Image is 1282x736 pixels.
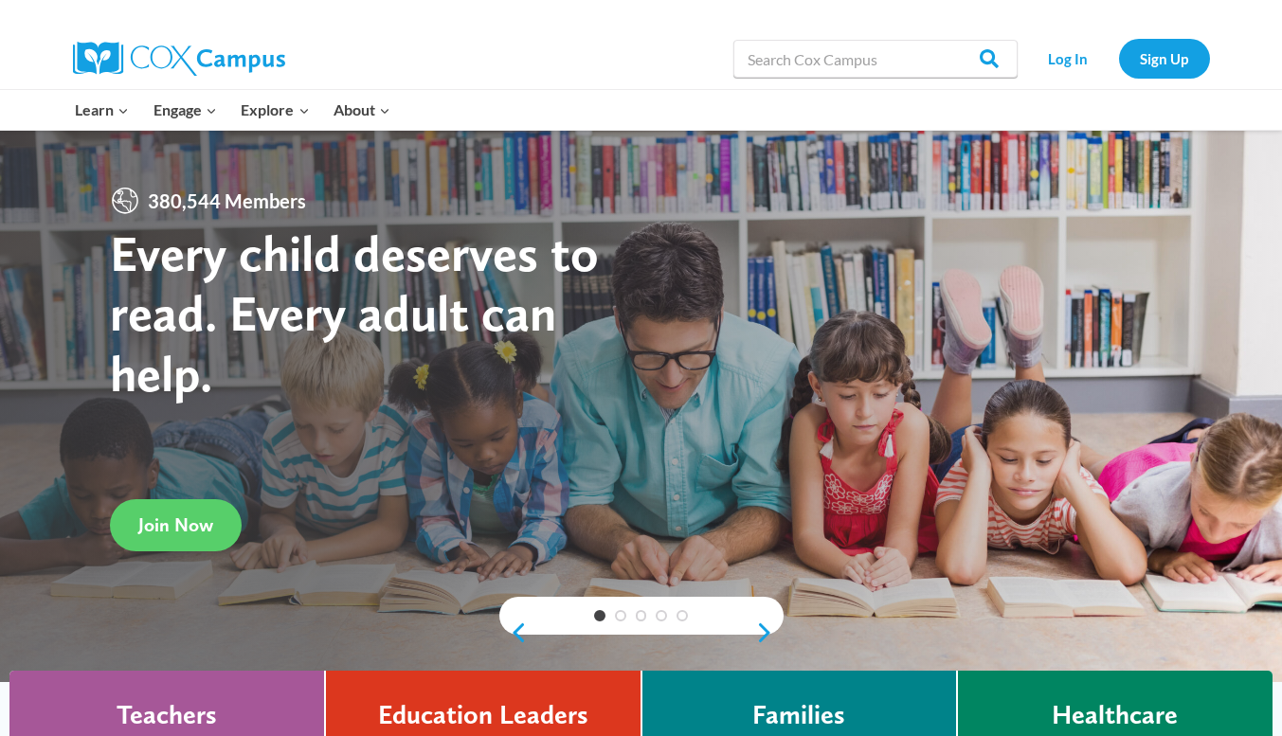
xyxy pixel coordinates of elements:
[1027,39,1110,78] a: Log In
[110,223,599,404] strong: Every child deserves to read. Every adult can help.
[733,40,1018,78] input: Search Cox Campus
[241,98,309,122] span: Explore
[1119,39,1210,78] a: Sign Up
[1052,699,1178,731] h4: Healthcare
[752,699,845,731] h4: Families
[63,90,403,130] nav: Primary Navigation
[117,699,217,731] h4: Teachers
[499,621,528,644] a: previous
[334,98,390,122] span: About
[140,186,314,216] span: 380,544 Members
[110,499,242,551] a: Join Now
[1027,39,1210,78] nav: Secondary Navigation
[615,610,626,621] a: 2
[378,699,588,731] h4: Education Leaders
[499,614,784,652] div: content slider buttons
[75,98,129,122] span: Learn
[636,610,647,621] a: 3
[153,98,217,122] span: Engage
[656,610,667,621] a: 4
[677,610,688,621] a: 5
[138,513,213,536] span: Join Now
[73,42,285,76] img: Cox Campus
[594,610,605,621] a: 1
[755,621,784,644] a: next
